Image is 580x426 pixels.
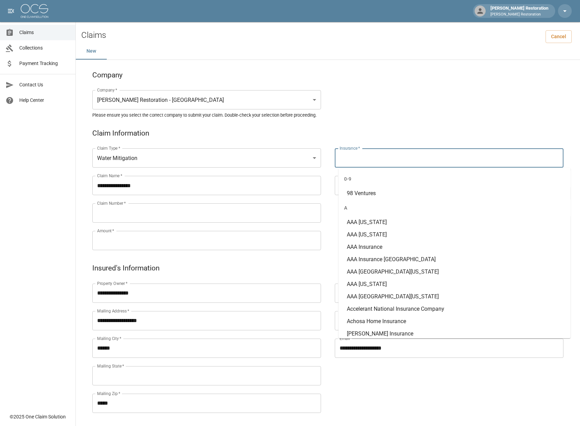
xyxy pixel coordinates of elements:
[340,145,360,151] label: Insurance
[97,200,126,206] label: Claim Number
[10,413,66,420] div: © 2025 One Claim Solution
[97,391,121,396] label: Mailing Zip
[97,87,117,93] label: Company
[19,97,70,104] span: Help Center
[97,228,114,234] label: Amount
[97,363,124,369] label: Mailing State
[21,4,48,18] img: ocs-logo-white-transparent.png
[97,336,122,341] label: Mailing City
[4,4,18,18] button: open drawer
[347,244,382,250] span: AAA Insurance
[97,145,120,151] label: Claim Type
[76,43,107,60] button: New
[19,81,70,88] span: Contact Us
[92,148,321,168] div: Water Mitigation
[347,256,436,263] span: AAA Insurance [GEOGRAPHIC_DATA]
[347,330,413,337] span: [PERSON_NAME] Insurance
[97,280,128,286] label: Property Owner
[339,200,571,216] div: A
[488,5,551,17] div: [PERSON_NAME] Restoration
[76,43,580,60] div: dynamic tabs
[97,173,122,179] label: Claim Name
[340,336,350,341] label: Email
[347,268,439,275] span: AAA [GEOGRAPHIC_DATA][US_STATE]
[19,29,70,36] span: Claims
[97,308,129,314] label: Mailing Address
[92,112,563,118] h5: Please ensure you select the correct company to submit your claim. Double-check your selection be...
[347,306,444,312] span: Accelerant National Insurance Company
[339,171,571,187] div: 0-9
[347,281,387,287] span: AAA [US_STATE]
[347,231,387,238] span: AAA [US_STATE]
[347,318,406,324] span: Achosa Home Insurance
[92,90,321,109] div: [PERSON_NAME] Restoration - [GEOGRAPHIC_DATA]
[81,30,106,40] h2: Claims
[347,293,439,300] span: AAA [GEOGRAPHIC_DATA][US_STATE]
[19,44,70,52] span: Collections
[490,12,548,18] p: [PERSON_NAME] Restoration
[347,219,387,225] span: AAA [US_STATE]
[546,30,572,43] a: Cancel
[19,60,70,67] span: Payment Tracking
[347,190,376,196] span: 98 Ventures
